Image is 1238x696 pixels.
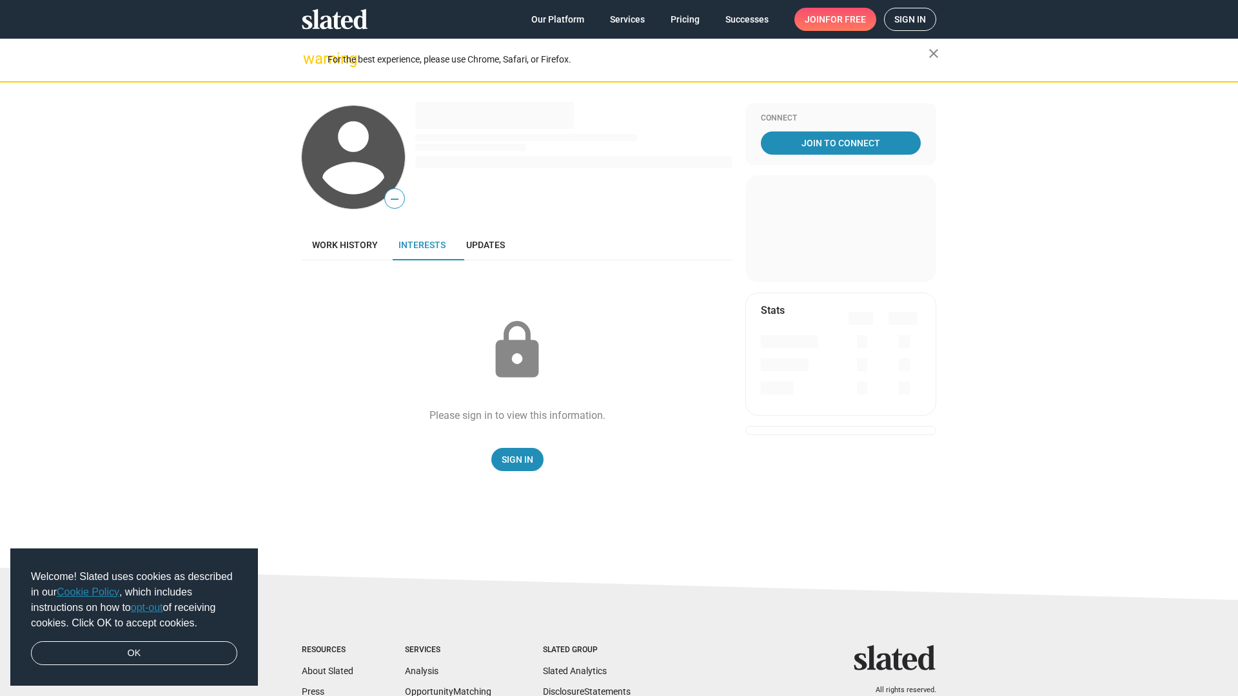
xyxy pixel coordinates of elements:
mat-icon: close [926,46,941,61]
a: Services [600,8,655,31]
a: Cookie Policy [57,586,119,597]
span: — [385,191,404,208]
span: for free [825,8,866,31]
a: Pricing [660,8,710,31]
span: Sign in [894,8,926,30]
span: Services [610,8,645,31]
a: dismiss cookie message [31,641,237,666]
a: Slated Analytics [543,666,607,676]
a: opt-out [131,602,163,613]
a: Interests [388,229,456,260]
div: Connect [761,113,921,124]
a: Our Platform [521,8,594,31]
span: Our Platform [531,8,584,31]
a: Join To Connect [761,131,921,155]
span: Successes [725,8,769,31]
span: Join To Connect [763,131,918,155]
a: Updates [456,229,515,260]
span: Sign In [502,448,533,471]
a: Analysis [405,666,438,676]
a: About Slated [302,666,353,676]
div: For the best experience, please use Chrome, Safari, or Firefox. [328,51,928,68]
div: Resources [302,645,353,655]
div: Please sign in to view this information. [429,409,605,422]
span: Interests [398,240,446,250]
a: Successes [715,8,779,31]
a: Sign In [491,448,544,471]
div: cookieconsent [10,548,258,686]
mat-card-title: Stats [761,304,785,317]
a: Work history [302,229,388,260]
span: Welcome! Slated uses cookies as described in our , which includes instructions on how to of recei... [31,569,237,631]
span: Join [805,8,866,31]
span: Work history [312,240,378,250]
span: Updates [466,240,505,250]
div: Slated Group [543,645,631,655]
div: Services [405,645,491,655]
mat-icon: lock [485,318,549,383]
span: Pricing [671,8,700,31]
mat-icon: warning [303,51,319,66]
a: Sign in [884,8,936,31]
a: Joinfor free [794,8,876,31]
